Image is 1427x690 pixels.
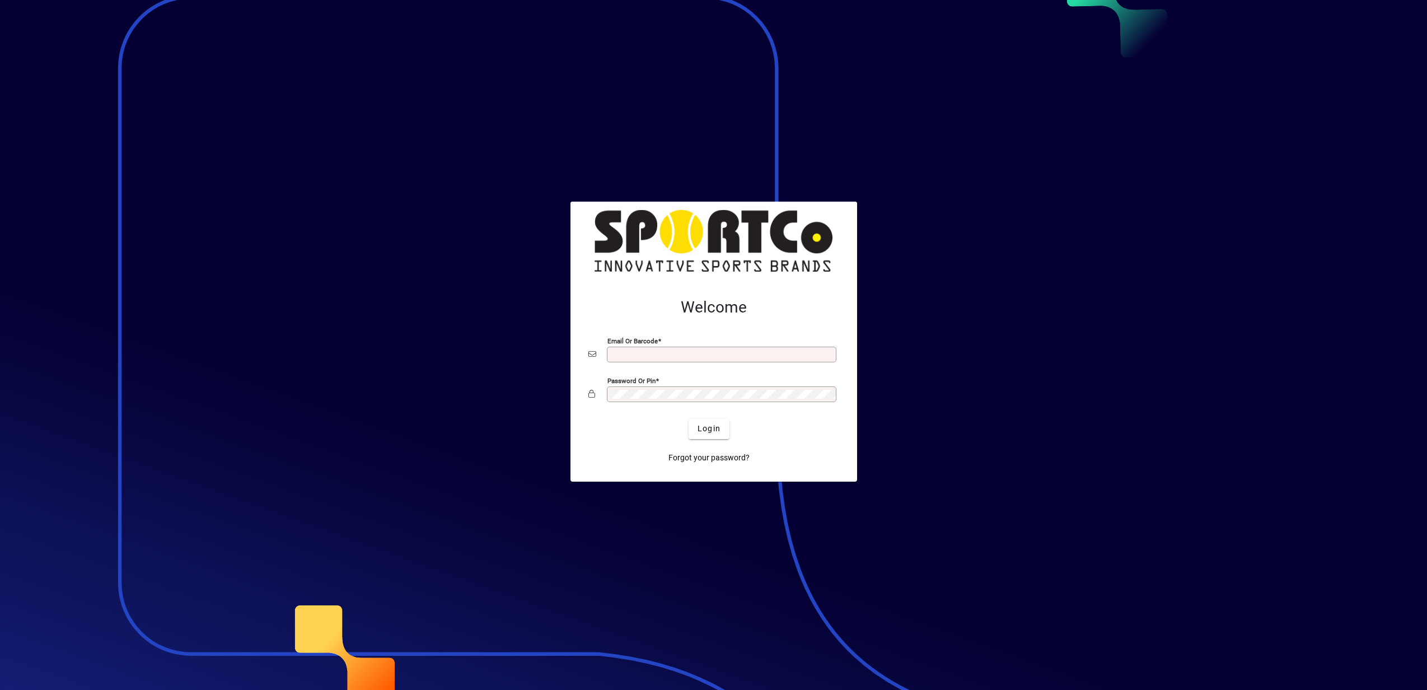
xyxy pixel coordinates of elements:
[588,298,839,317] h2: Welcome
[698,423,720,435] span: Login
[607,376,656,384] mat-label: Password or Pin
[689,419,729,439] button: Login
[664,448,754,468] a: Forgot your password?
[668,452,750,464] span: Forgot your password?
[607,337,658,344] mat-label: Email or Barcode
